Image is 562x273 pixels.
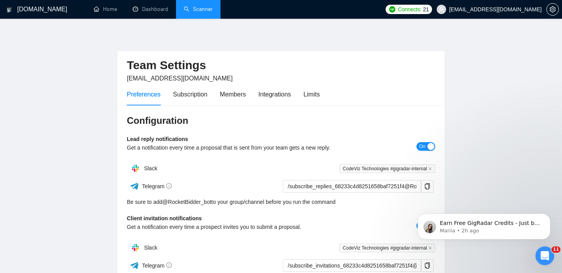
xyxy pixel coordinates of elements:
img: ww3wtPAAAAAElFTkSuQmCC [130,261,139,270]
div: Be sure to add to your group/channel before you run the command [127,198,435,206]
iframe: Intercom live chat [535,246,554,265]
button: copy [421,259,434,272]
span: user [439,7,444,12]
img: logo [7,4,12,16]
h2: Team Settings [127,57,435,73]
b: Lead reply notifications [127,136,188,142]
a: homeHome [94,6,117,12]
span: 11 [551,246,560,253]
div: Members [220,89,246,99]
span: close [428,167,432,171]
div: Limits [304,89,320,99]
span: CodeViz Technologies #gigradar-internal [340,244,435,252]
span: [EMAIL_ADDRESS][DOMAIN_NAME] [127,75,233,82]
span: info-circle [166,262,172,268]
span: Telegram [142,183,172,189]
b: Client invitation notifications [127,215,202,221]
span: info-circle [166,183,172,189]
div: Subscription [173,89,207,99]
h3: Configuration [127,114,435,127]
a: setting [546,6,559,12]
div: Get a notification every time a prospect invites you to submit a proposal. [127,223,358,231]
div: Get a notification every time a proposal that is sent from your team gets a new reply. [127,143,358,152]
img: ww3wtPAAAAAElFTkSuQmCC [130,181,139,191]
a: @RocketBidder_bot [162,198,212,206]
div: Integrations [258,89,291,99]
img: upwork-logo.png [389,6,395,12]
span: Slack [144,165,157,171]
img: hpQkSZIkSZIkSZIkSZIkSZIkSZIkSZIkSZIkSZIkSZIkSZIkSZIkSZIkSZIkSZIkSZIkSZIkSZIkSZIkSZIkSZIkSZIkSZIkS... [128,161,143,176]
span: copy [421,183,433,189]
button: copy [421,180,434,193]
span: CodeViz Technologies #gigradar-internal [340,164,435,173]
a: dashboardDashboard [133,6,168,12]
img: hpQkSZIkSZIkSZIkSZIkSZIkSZIkSZIkSZIkSZIkSZIkSZIkSZIkSZIkSZIkSZIkSZIkSZIkSZIkSZIkSZIkSZIkSZIkSZIkS... [128,240,143,255]
div: Preferences [127,89,160,99]
a: searchScanner [184,6,213,12]
span: On [419,142,425,151]
button: setting [546,3,559,16]
span: Slack [144,244,157,251]
span: 21 [423,5,429,14]
span: Telegram [142,262,172,269]
span: copy [421,262,433,269]
span: Connects: [398,5,421,14]
iframe: To enrich screen reader interactions, please activate Accessibility in Grammarly extension settings [406,197,562,252]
